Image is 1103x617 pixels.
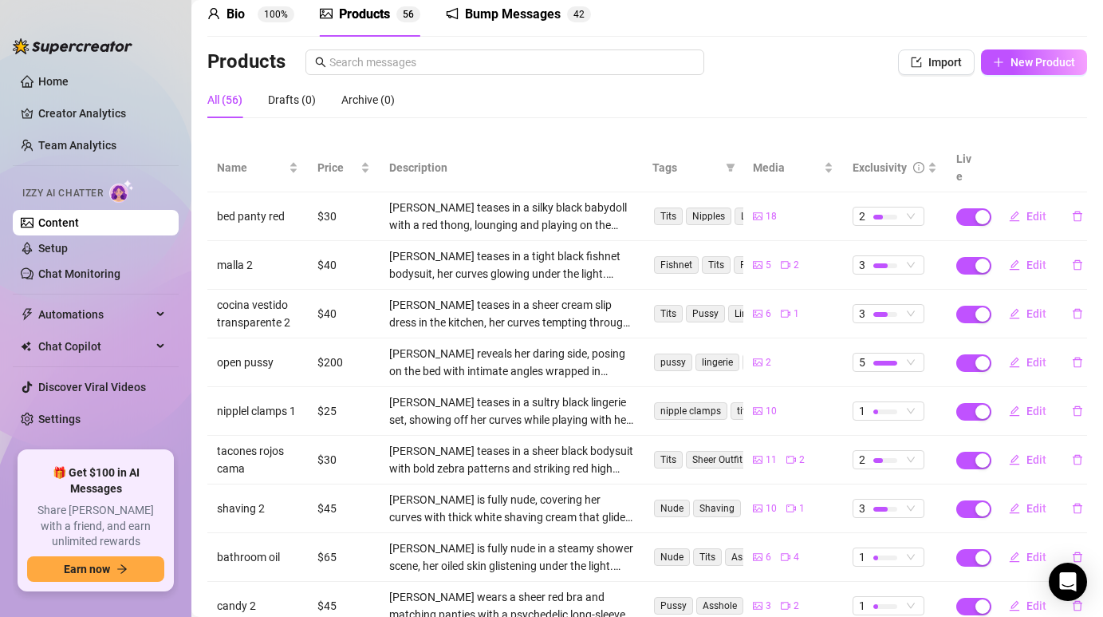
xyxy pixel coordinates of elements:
span: Name [217,159,286,176]
span: 18 [766,209,777,224]
span: 6 [766,550,771,565]
span: filter [726,163,735,172]
div: [PERSON_NAME] is fully nude in a steamy shower scene, her oiled skin glistening under the light. ... [389,540,634,575]
td: shaving 2 [207,485,308,533]
span: edit [1009,405,1020,417]
span: info-circle [913,162,924,173]
div: [PERSON_NAME] teases in a sheer cream slip dress in the kitchen, her curves tempting through the ... [389,296,634,331]
span: Ass [725,548,754,566]
span: delete [1072,600,1083,611]
div: Products [339,5,390,24]
span: 11 [766,453,777,468]
span: Edit [1026,599,1046,612]
span: Edit [1026,405,1046,417]
span: Tits [693,548,722,566]
span: 5 [859,354,865,371]
td: $40 [308,290,380,338]
span: Nude [654,500,690,517]
span: edit [1009,552,1020,563]
span: picture [753,212,762,221]
span: 10 [766,501,777,516]
span: 1 [859,597,865,615]
span: search [315,57,326,68]
div: Open Intercom Messenger [1049,563,1087,601]
span: tits [731,402,757,420]
span: Tits [654,305,683,322]
span: Edit [1026,210,1046,223]
div: Drafts (0) [268,91,316,109]
button: Edit [996,252,1059,278]
div: Bump Messages [465,5,561,24]
span: Price [317,159,357,176]
span: picture [753,358,762,367]
span: video-camera [781,601,790,611]
button: Edit [996,496,1059,521]
td: tacones rojos cama [207,436,308,485]
span: Shaving [693,500,741,517]
span: nipple clamps [654,402,727,420]
span: pussy [654,354,692,371]
button: New Product [981,49,1087,75]
span: Tits [702,256,731,274]
th: Price [308,144,380,192]
span: picture [753,455,762,465]
span: Automations [38,302,152,327]
sup: 100% [258,6,294,22]
th: Description [380,144,644,192]
span: Sheer Outfit [686,451,749,469]
button: delete [1059,204,1096,229]
button: delete [1059,398,1096,424]
button: Edit [996,447,1059,473]
td: bathroom oil [207,533,308,582]
span: delete [1072,211,1083,222]
span: 3 [859,500,865,517]
span: edit [1009,600,1020,611]
span: picture [753,406,762,416]
div: [PERSON_NAME] teases in a sheer black bodysuit with bold zebra patterns and striking red high hee... [389,442,634,477]
button: delete [1059,544,1096,570]
span: Edit [1026,453,1046,466]
span: Share [PERSON_NAME] with a friend, and earn unlimited rewards [27,503,164,550]
div: [PERSON_NAME] reveals her daring side, posing on the bed with intimate angles wrapped in mystery.... [389,345,634,380]
h3: Products [207,49,286,75]
button: Edit [996,204,1059,229]
td: $30 [308,436,380,485]
button: Earn nowarrow-right [27,556,164,582]
td: $45 [308,485,380,533]
span: edit [1009,454,1020,465]
button: delete [1059,447,1096,473]
span: Edit [1026,259,1046,271]
span: delete [1072,405,1083,417]
span: lingerie [695,354,739,371]
span: thunderbolt [21,308,33,321]
button: delete [1059,252,1096,278]
a: Creator Analytics [38,101,166,126]
span: edit [1009,211,1020,222]
span: 2 [794,258,799,273]
span: edit [1009,308,1020,319]
img: logo-BBDzfeDw.svg [13,38,132,54]
span: import [911,57,922,68]
button: Edit [996,398,1059,424]
span: Tits [654,451,683,469]
span: Pussy [734,256,773,274]
span: video-camera [781,552,790,562]
span: edit [1009,259,1020,271]
span: picture [753,601,762,611]
td: bed panty red [207,192,308,241]
button: Import [898,49,975,75]
div: Bio [227,5,245,24]
a: Discover Viral Videos [38,381,146,394]
div: [PERSON_NAME] teases in a tight black fishnet bodysuit, her curves glowing under the light. Every... [389,247,634,283]
td: $65 [308,533,380,582]
th: Live [947,144,987,192]
span: delete [1072,357,1083,368]
th: Media [743,144,844,192]
span: Import [928,56,962,69]
button: Edit [996,350,1059,375]
button: delete [1059,350,1096,375]
button: Edit [996,544,1059,570]
span: 2 [799,453,805,468]
span: picture [753,260,762,270]
span: video-camera [781,260,790,270]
